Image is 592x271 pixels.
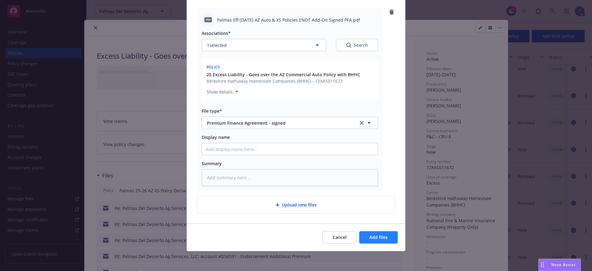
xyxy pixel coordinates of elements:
button: Nova Assist [538,259,581,271]
span: Cancel [333,234,347,240]
div: Upload new files [197,196,395,214]
span: Nova Assist [551,262,576,267]
span: Upload new files [282,202,317,208]
div: Drag to move [539,259,546,271]
button: Add files [359,231,398,244]
span: Add files [369,234,388,240]
button: Cancel [323,231,357,244]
